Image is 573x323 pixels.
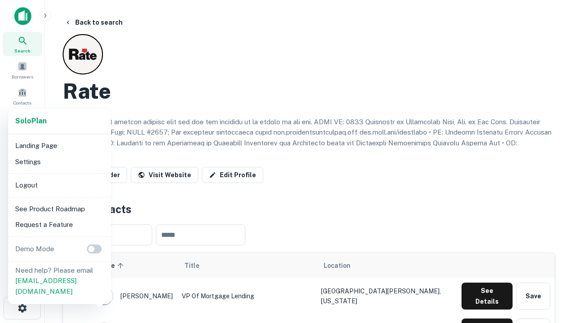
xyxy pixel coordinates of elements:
a: [EMAIL_ADDRESS][DOMAIN_NAME] [15,277,77,295]
p: Demo Mode [12,244,58,254]
li: Logout [12,177,107,193]
p: Need help? Please email [15,265,104,297]
li: Settings [12,154,107,170]
li: Request a Feature [12,217,107,233]
a: SoloPlan [15,116,47,127]
li: Landing Page [12,138,107,154]
li: See Product Roadmap [12,201,107,217]
strong: Solo Plan [15,117,47,125]
iframe: Chat Widget [528,251,573,294]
